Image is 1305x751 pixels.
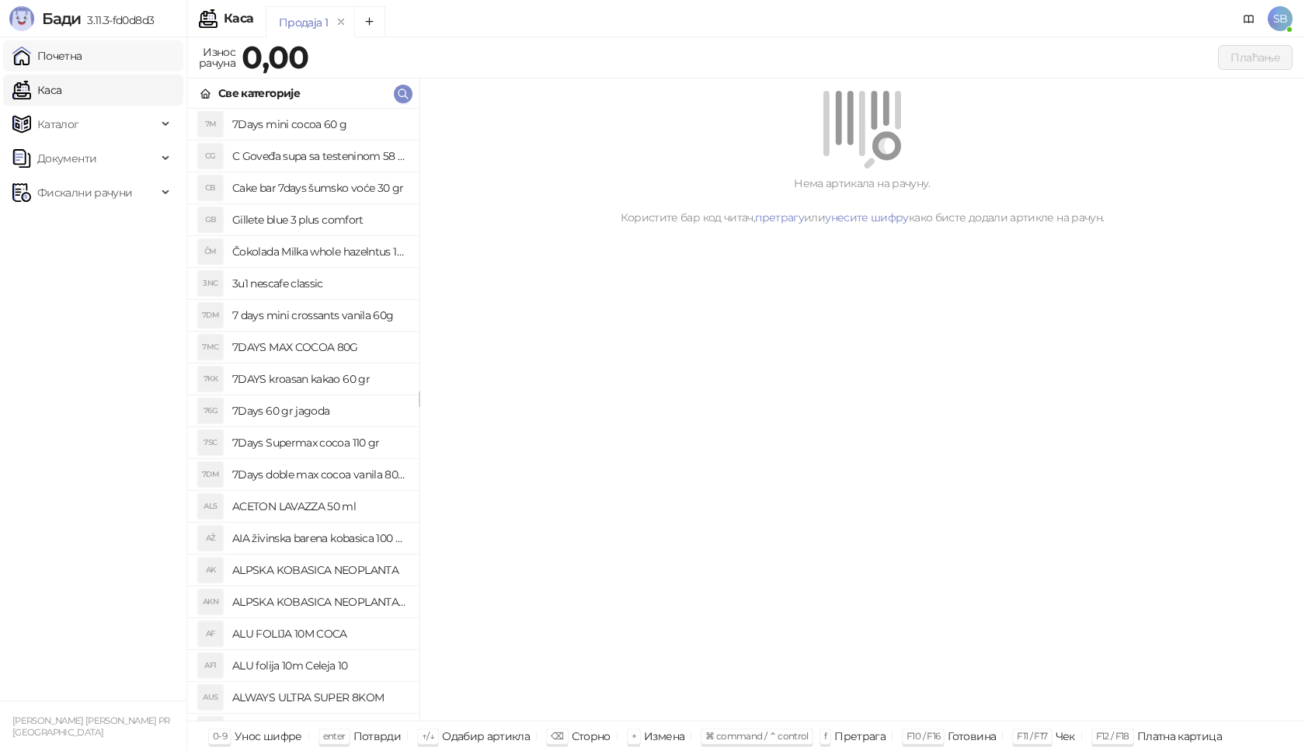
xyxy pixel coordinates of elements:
[235,726,302,746] div: Унос шифре
[198,239,223,264] div: ČM
[1017,730,1047,742] span: F11 / F17
[198,558,223,582] div: AK
[232,303,406,328] h4: 7 days mini crossants vanila 60g
[198,621,223,646] div: AF
[232,558,406,582] h4: ALPSKA KOBASICA NEOPLANTA
[232,398,406,423] h4: 7Days 60 gr jagoda
[198,494,223,519] div: AL5
[551,730,563,742] span: ⌫
[422,730,434,742] span: ↑/↓
[198,176,223,200] div: CB
[198,430,223,455] div: 7SC
[198,303,223,328] div: 7DM
[198,207,223,232] div: GB
[37,143,96,174] span: Документи
[232,239,406,264] h4: Čokolada Milka whole hazelntus 100 gr
[198,462,223,487] div: 7DM
[232,685,406,710] h4: ALWAYS ULTRA SUPER 8KOM
[825,210,909,224] a: унесите шифру
[354,6,385,37] button: Add tab
[232,335,406,360] h4: 7DAYS MAX COCOA 80G
[9,6,34,31] img: Logo
[232,271,406,296] h4: 3u1 nescafe classic
[12,40,82,71] a: Почетна
[442,726,530,746] div: Одабир артикла
[644,726,684,746] div: Измена
[1268,6,1293,31] span: SB
[834,726,886,746] div: Претрага
[323,730,346,742] span: enter
[232,462,406,487] h4: 7Days doble max cocoa vanila 80 gr
[572,726,611,746] div: Сторно
[198,653,223,678] div: AF1
[198,271,223,296] div: 3NC
[232,717,406,742] h4: ALWAYS ultra ulošci 16kom
[12,715,170,738] small: [PERSON_NAME] [PERSON_NAME] PR [GEOGRAPHIC_DATA]
[187,109,419,721] div: grid
[198,717,223,742] div: AUU
[438,175,1286,226] div: Нема артикала на рачуну. Користите бар код читач, или како бисте додали артикле на рачун.
[232,653,406,678] h4: ALU folija 10m Celeja 10
[232,176,406,200] h4: Cake bar 7days šumsko voće 30 gr
[1218,45,1293,70] button: Плаћање
[1137,726,1222,746] div: Платна картица
[232,621,406,646] h4: ALU FOLIJA 10M COCA
[705,730,809,742] span: ⌘ command / ⌃ control
[198,398,223,423] div: 76G
[948,726,996,746] div: Готовина
[12,75,61,106] a: Каса
[632,730,636,742] span: +
[232,494,406,519] h4: ACETON LAVAZZA 50 ml
[232,430,406,455] h4: 7Days Supermax cocoa 110 gr
[232,367,406,391] h4: 7DAYS kroasan kakao 60 gr
[824,730,826,742] span: f
[198,112,223,137] div: 7M
[1056,726,1075,746] div: Чек
[224,12,253,25] div: Каса
[198,335,223,360] div: 7MC
[81,13,154,27] span: 3.11.3-fd0d8d3
[198,526,223,551] div: AŽ
[232,144,406,169] h4: C Goveđa supa sa testeninom 58 grama
[331,16,351,29] button: remove
[198,367,223,391] div: 7KK
[37,177,132,208] span: Фискални рачуни
[196,42,238,73] div: Износ рачуна
[279,14,328,31] div: Продаја 1
[213,730,227,742] span: 0-9
[755,210,804,224] a: претрагу
[218,85,300,102] div: Све категорије
[232,589,406,614] h4: ALPSKA KOBASICA NEOPLANTA 1kg
[232,112,406,137] h4: 7Days mini cocoa 60 g
[37,109,79,140] span: Каталог
[242,38,308,76] strong: 0,00
[353,726,402,746] div: Потврди
[232,207,406,232] h4: Gillete blue 3 plus comfort
[1237,6,1261,31] a: Документација
[198,685,223,710] div: AUS
[42,9,81,28] span: Бади
[232,526,406,551] h4: AIA živinska barena kobasica 100 gr
[198,144,223,169] div: CG
[198,589,223,614] div: AKN
[1096,730,1129,742] span: F12 / F18
[907,730,940,742] span: F10 / F16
